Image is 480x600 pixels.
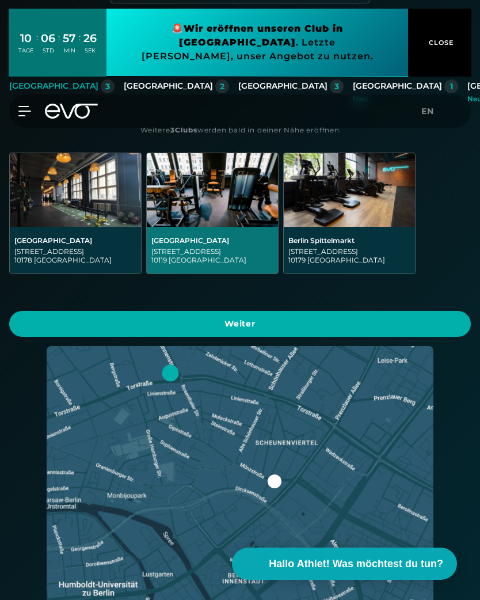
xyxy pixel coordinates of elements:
[63,30,76,47] div: 57
[18,30,33,47] div: 10
[232,548,457,580] button: Hallo Athlet! Was möchtest du tun?
[408,9,471,77] button: CLOSE
[288,236,410,245] div: Berlin Spittelmarkt
[288,247,410,264] div: [STREET_ADDRESS] 10179 [GEOGRAPHIC_DATA]
[41,30,55,47] div: 06
[284,153,415,227] img: Berlin Spittelmarkt
[269,556,443,572] span: Hallo Athlet! Was möchtest du tun?
[10,153,141,227] img: Berlin Alexanderplatz
[41,47,55,55] div: STD
[151,236,273,245] div: [GEOGRAPHIC_DATA]
[151,247,273,264] div: [STREET_ADDRESS] 10119 [GEOGRAPHIC_DATA]
[426,37,454,48] span: CLOSE
[14,247,136,264] div: [STREET_ADDRESS] 10178 [GEOGRAPHIC_DATA]
[83,30,97,47] div: 26
[14,236,136,245] div: [GEOGRAPHIC_DATA]
[58,31,60,62] div: :
[79,31,81,62] div: :
[18,47,33,55] div: TAGE
[147,153,278,227] img: Berlin Rosenthaler Platz
[36,31,38,62] div: :
[23,318,457,330] span: Weiter
[83,47,97,55] div: SEK
[63,47,76,55] div: MIN
[421,106,434,116] span: en
[421,105,441,118] a: en
[9,311,471,337] a: Weiter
